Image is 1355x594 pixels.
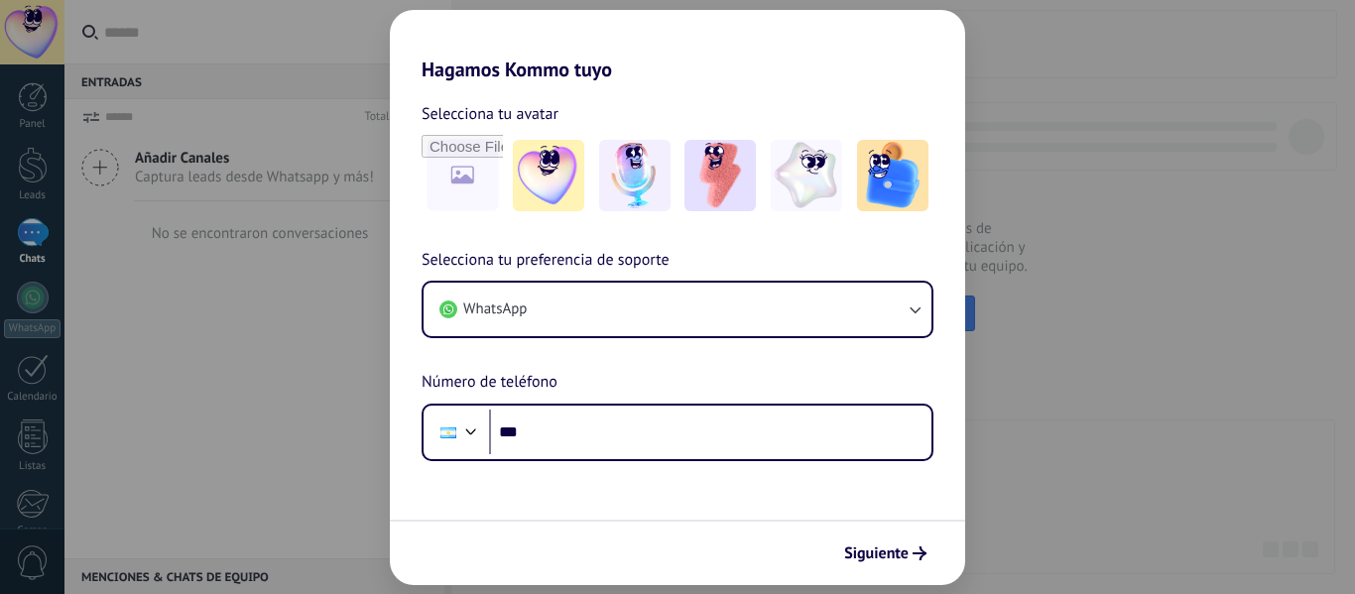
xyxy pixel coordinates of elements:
button: WhatsApp [424,283,931,336]
button: Siguiente [835,536,935,570]
span: Selecciona tu avatar [422,101,558,127]
img: -2.jpeg [599,140,671,211]
span: Siguiente [844,546,909,560]
span: WhatsApp [463,299,527,319]
img: -3.jpeg [684,140,756,211]
img: -4.jpeg [771,140,842,211]
img: -1.jpeg [513,140,584,211]
h2: Hagamos Kommo tuyo [390,10,965,81]
img: -5.jpeg [857,140,928,211]
div: Argentina: + 54 [430,412,467,453]
span: Número de teléfono [422,370,557,396]
span: Selecciona tu preferencia de soporte [422,248,670,274]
